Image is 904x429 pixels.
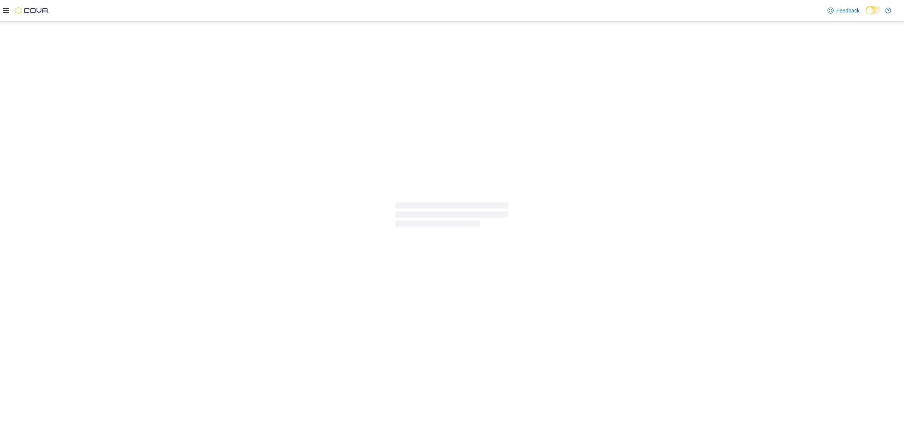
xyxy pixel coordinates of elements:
input: Dark Mode [866,6,881,14]
span: Feedback [837,7,860,14]
span: Dark Mode [866,14,866,15]
span: Loading [395,204,508,228]
a: Feedback [825,3,863,18]
img: Cova [15,7,49,14]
